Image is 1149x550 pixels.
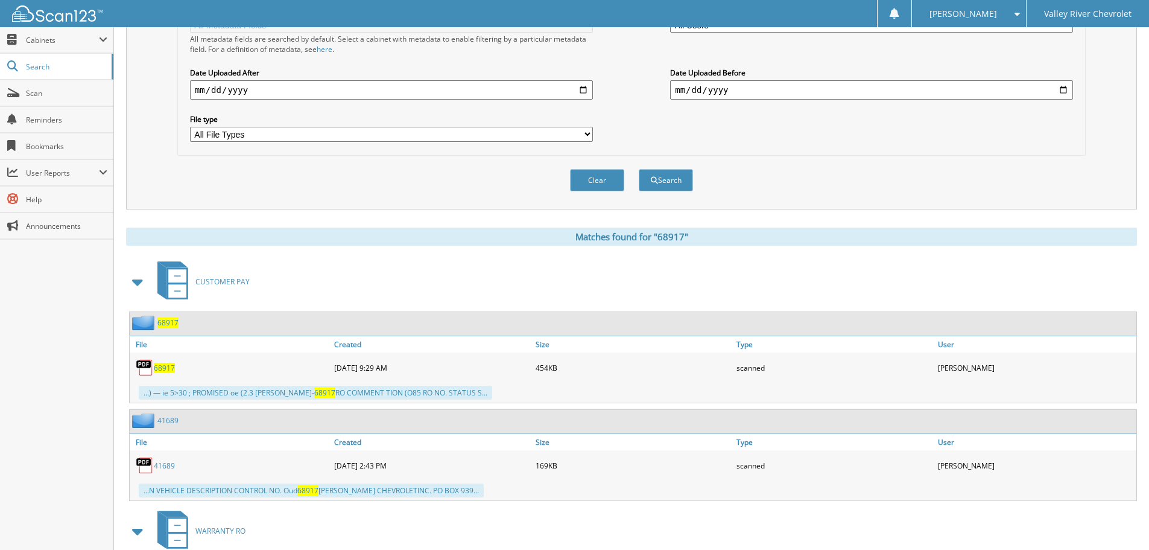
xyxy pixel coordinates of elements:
div: scanned [733,453,935,478]
div: 454KB [533,356,734,380]
a: CUSTOMER PAY [150,258,250,305]
img: PDF.png [136,456,154,475]
button: Clear [570,169,624,191]
a: here [317,44,332,54]
span: User Reports [26,168,99,178]
span: 68917 [297,485,318,496]
a: File [130,336,331,353]
a: Type [733,336,935,353]
input: start [190,80,593,100]
span: [PERSON_NAME] [929,10,997,18]
img: folder2.png [132,413,157,428]
div: [DATE] 9:29 AM [331,356,533,380]
a: Size [533,336,734,353]
a: Size [533,434,734,450]
span: Scan [26,88,107,98]
a: Type [733,434,935,450]
span: Help [26,194,107,205]
a: Created [331,336,533,353]
span: Announcements [26,221,107,231]
a: User [935,434,1136,450]
img: folder2.png [132,315,157,330]
span: Reminders [26,115,107,125]
div: scanned [733,356,935,380]
div: Matches found for "68917" [126,228,1137,246]
div: [DATE] 2:43 PM [331,453,533,478]
label: Date Uploaded After [190,68,593,78]
span: Bookmarks [26,141,107,152]
a: 41689 [154,461,175,471]
span: Cabinets [26,35,99,45]
input: end [670,80,1073,100]
div: ...) — ie 5>30 ; PROMISED oe (2.3 [PERSON_NAME]- RO COMMENT TION (O85 RO NO. STATUS S... [139,386,492,400]
span: WARRANTY RO [195,526,245,536]
img: scan123-logo-white.svg [12,5,103,22]
a: User [935,336,1136,353]
iframe: Chat Widget [1089,492,1149,550]
div: 169KB [533,453,734,478]
a: 68917 [157,318,179,328]
div: [PERSON_NAME] [935,356,1136,380]
button: Search [639,169,693,191]
a: Created [331,434,533,450]
img: PDF.png [136,359,154,377]
a: File [130,434,331,450]
a: 68917 [154,363,175,373]
a: 41689 [157,415,179,426]
div: All metadata fields are searched by default. Select a cabinet with metadata to enable filtering b... [190,34,593,54]
span: 68917 [314,388,335,398]
div: ...N VEHICLE DESCRIPTION CONTROL NO. Oud [PERSON_NAME] CHEVROLETINC. PO BOX 939... [139,484,484,497]
span: CUSTOMER PAY [195,277,250,287]
span: Valley River Chevrolet [1044,10,1132,18]
div: [PERSON_NAME] [935,453,1136,478]
label: File type [190,114,593,124]
label: Date Uploaded Before [670,68,1073,78]
span: Search [26,62,106,72]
